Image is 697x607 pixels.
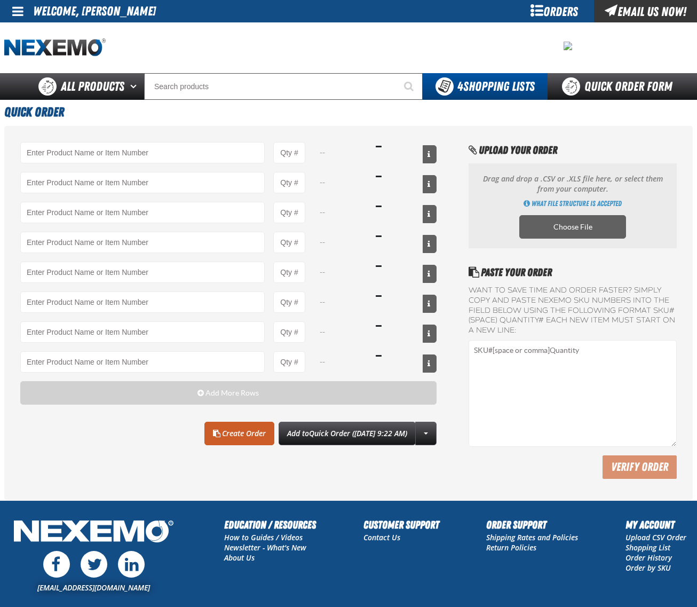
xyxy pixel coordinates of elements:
[423,205,437,223] button: View All Prices
[20,172,265,193] : Product
[423,325,437,343] button: View All Prices
[20,202,265,223] : Product
[37,582,150,593] a: [EMAIL_ADDRESS][DOMAIN_NAME]
[469,286,677,336] label: Want to save time and order faster? Simply copy and paste NEXEMO SKU numbers into the field below...
[273,321,305,343] input: Product Quantity
[423,265,437,283] button: View All Prices
[273,142,305,163] input: Product Quantity
[423,73,548,100] button: You have 4 Shopping Lists. Open to view details
[423,295,437,313] button: View All Prices
[279,422,416,445] button: Add toQuick Order ([DATE] 9:22 AM)
[423,175,437,193] button: View All Prices
[486,542,536,553] a: Return Policies
[486,517,578,533] h2: Order Support
[20,381,437,405] button: Add More Rows
[479,174,666,194] p: Drag and drop a .CSV or .XLS file here, or select them from your computer.
[4,105,64,120] span: Quick Order
[11,517,177,548] img: Nexemo Logo
[224,542,306,553] a: Newsletter - What's New
[4,38,106,57] img: Nexemo logo
[457,79,463,94] strong: 4
[564,42,572,50] img: 101e2d29ebe5c13c135f6d33ff989c39.png
[625,542,670,553] a: Shopping List
[519,215,626,239] label: Choose CSV, XLSX or ODS file to import multiple products. Opens a popup
[548,73,692,100] a: Quick Order Form
[469,142,677,158] h2: Upload Your Order
[625,532,686,542] a: Upload CSV Order
[20,142,265,163] input: Product
[524,199,622,209] a: Get Directions of how to import multiple products using an CSV, XLSX or ODS file. Opens a popup
[20,232,265,253] : Product
[457,79,535,94] span: Shopping Lists
[126,73,144,100] button: Open All Products pages
[625,563,671,573] a: Order by SKU
[625,517,686,533] h2: My Account
[273,351,305,373] input: Product Quantity
[423,354,437,373] button: View All Prices
[144,73,423,100] input: Search
[20,351,265,373] : Product
[273,232,305,253] input: Product Quantity
[20,321,265,343] : Product
[273,262,305,283] input: Product Quantity
[363,517,439,533] h2: Customer Support
[224,532,303,542] a: How to Guides / Videos
[205,389,259,397] span: Add More Rows
[423,235,437,253] button: View All Prices
[204,422,274,445] a: Create Order
[396,73,423,100] button: Start Searching
[309,428,407,438] span: Quick Order ([DATE] 9:22 AM)
[20,262,265,283] : Product
[423,145,437,163] button: View All Prices
[273,291,305,313] input: Product Quantity
[273,172,305,193] input: Product Quantity
[61,77,124,96] span: All Products
[469,264,677,280] h2: Paste Your Order
[273,202,305,223] input: Product Quantity
[625,553,672,563] a: Order History
[287,428,407,438] span: Add to
[4,38,106,57] a: Home
[415,422,437,445] a: More Actions
[20,291,265,313] : Product
[486,532,578,542] a: Shipping Rates and Policies
[224,517,316,533] h2: Education / Resources
[224,553,255,563] a: About Us
[363,532,400,542] a: Contact Us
